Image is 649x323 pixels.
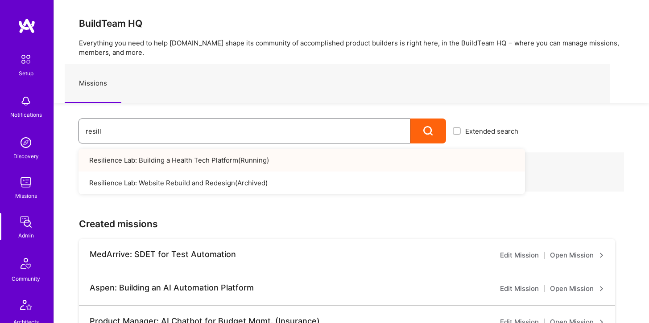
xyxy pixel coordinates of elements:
[79,218,624,229] h3: Created missions
[79,172,525,194] a: Resilience Lab: Website Rebuild and Redesign(Archived)
[500,250,539,261] a: Edit Mission
[15,191,37,200] div: Missions
[465,127,518,136] span: Extended search
[550,283,604,294] a: Open Mission
[79,18,624,29] h3: BuildTeam HQ
[17,50,35,69] img: setup
[550,250,604,261] a: Open Mission
[90,249,236,259] div: MedArrive: SDET for Test Automation
[65,64,121,103] a: Missions
[599,253,604,258] i: icon ArrowRight
[15,253,37,274] img: Community
[17,134,35,151] img: discovery
[17,213,35,231] img: admin teamwork
[79,38,624,57] p: Everything you need to help [DOMAIN_NAME] shape its community of accomplished product builders is...
[17,173,35,191] img: teamwork
[18,18,36,34] img: logo
[423,126,434,136] i: icon Search
[599,286,604,291] i: icon ArrowRight
[79,149,525,172] a: Resilience Lab: Building a Health Tech Platform(Running)
[500,283,539,294] a: Edit Mission
[12,274,40,283] div: Community
[10,110,42,119] div: Notifications
[19,69,33,78] div: Setup
[18,231,34,240] div: Admin
[15,296,37,317] img: Architects
[86,120,403,143] input: What type of mission are you looking for?
[17,92,35,110] img: bell
[90,283,254,293] div: Aspen: Building an AI Automation Platform
[13,151,39,161] div: Discovery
